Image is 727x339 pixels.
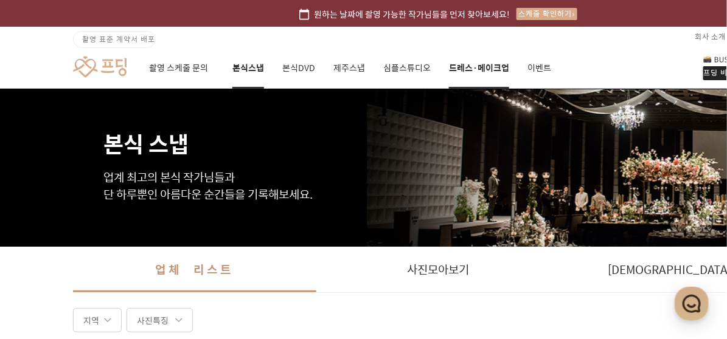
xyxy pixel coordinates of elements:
span: 대화 [111,253,126,263]
a: 사진모아보기 [316,247,560,292]
div: 사진특징 [127,308,193,332]
a: 심플스튜디오 [383,47,431,89]
a: 본식DVD [282,47,315,89]
a: 촬영 표준 계약서 배포 [73,31,156,48]
a: 업체 리스트 [73,247,316,292]
span: 홈 [38,253,46,262]
a: 이벤트 [527,47,551,89]
div: 지역 [73,308,122,332]
a: 대화 [80,235,157,265]
span: 촬영 표준 계약서 배포 [82,33,155,44]
a: 홈 [4,235,80,265]
span: 설정 [188,253,203,262]
a: 제주스냅 [333,47,365,89]
a: 본식스냅 [232,47,264,89]
a: 설정 [157,235,234,265]
a: 드레스·메이크업 [449,47,509,89]
div: 스케줄 확인하기 [517,8,577,20]
a: 촬영 스케줄 문의 [149,47,214,89]
a: 회사 소개 [695,27,726,46]
span: 원하는 날짜에 촬영 가능한 작가님들을 먼저 찾아보세요! [315,7,510,21]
